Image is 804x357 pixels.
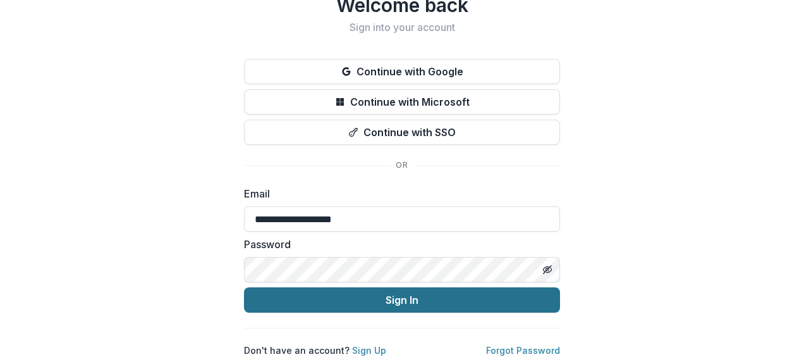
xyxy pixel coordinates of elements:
p: Don't have an account? [244,344,386,357]
button: Continue with SSO [244,120,560,145]
button: Continue with Google [244,59,560,84]
a: Forgot Password [486,345,560,356]
label: Password [244,237,552,252]
button: Sign In [244,287,560,313]
label: Email [244,186,552,201]
h2: Sign into your account [244,22,560,34]
button: Toggle password visibility [537,260,557,280]
a: Sign Up [352,345,386,356]
button: Continue with Microsoft [244,89,560,115]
